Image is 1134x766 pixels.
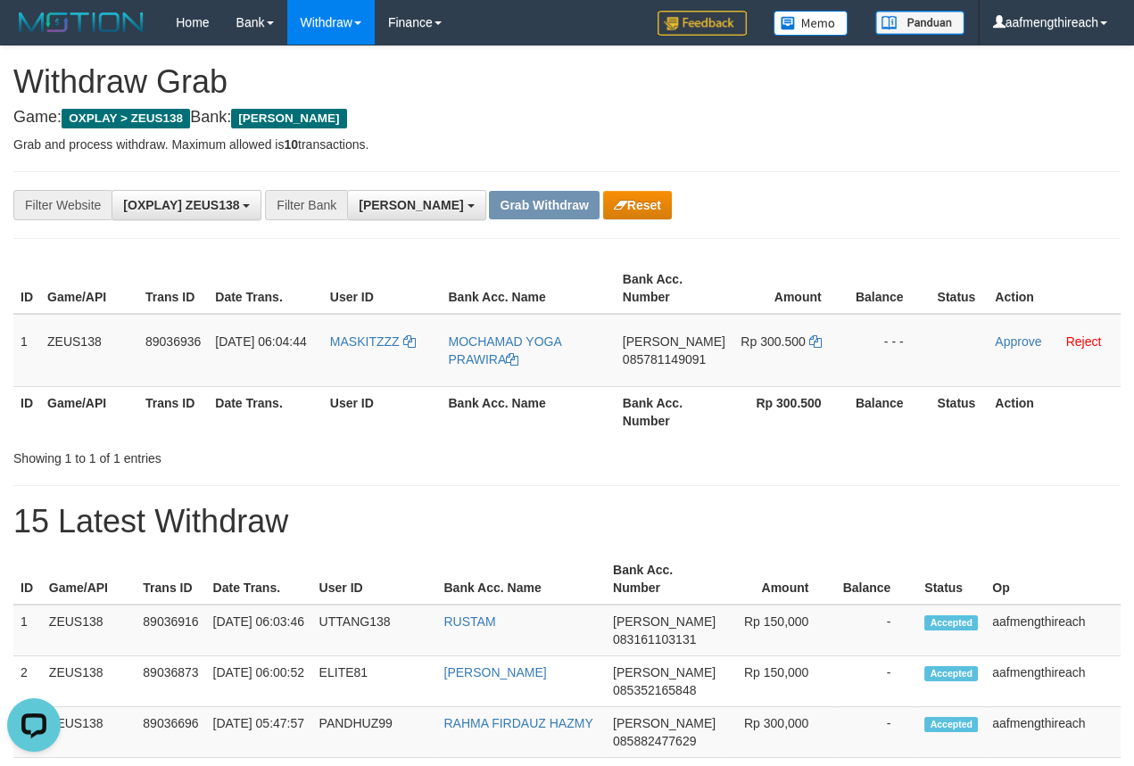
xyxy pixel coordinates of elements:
td: 89036696 [136,707,205,758]
span: Copy 085352165848 to clipboard [613,683,696,697]
h4: Game: Bank: [13,109,1121,127]
button: [OXPLAY] ZEUS138 [112,190,261,220]
button: Reset [603,191,672,219]
th: Bank Acc. Number [606,554,723,605]
span: 89036936 [145,334,201,349]
span: Accepted [924,615,978,630]
th: Date Trans. [208,263,323,314]
th: Rp 300.500 [733,386,848,437]
h1: Withdraw Grab [13,64,1121,100]
a: MASKITZZZ [330,334,416,349]
td: 2 [13,656,42,707]
th: Amount [733,263,848,314]
span: Accepted [924,666,978,681]
strong: 10 [284,137,298,152]
td: 89036916 [136,605,205,656]
th: Game/API [42,554,136,605]
button: Open LiveChat chat widget [7,7,61,61]
th: Op [985,554,1121,605]
td: ZEUS138 [40,314,138,387]
a: [PERSON_NAME] [443,665,546,680]
td: aafmengthireach [985,707,1121,758]
p: Grab and process withdraw. Maximum allowed is transactions. [13,136,1121,153]
th: Status [917,554,985,605]
th: Balance [848,263,931,314]
th: Balance [835,554,917,605]
span: [PERSON_NAME] [613,716,716,730]
td: Rp 150,000 [723,605,835,656]
a: Reject [1066,334,1102,349]
th: Date Trans. [206,554,312,605]
td: Rp 150,000 [723,656,835,707]
td: - [835,605,917,656]
span: Copy 085882477629 to clipboard [613,734,696,748]
button: Grab Withdraw [489,191,599,219]
span: Copy 085781149091 to clipboard [623,352,706,367]
td: aafmengthireach [985,605,1121,656]
div: Showing 1 to 1 of 1 entries [13,442,459,467]
td: [DATE] 05:47:57 [206,707,312,758]
img: panduan.png [875,11,964,35]
span: Copy 083161103131 to clipboard [613,632,696,647]
td: 89036873 [136,656,205,707]
div: Filter Bank [265,190,347,220]
th: Bank Acc. Number [616,386,733,437]
td: PANDHUZ99 [312,707,437,758]
td: [DATE] 06:00:52 [206,656,312,707]
th: User ID [323,263,442,314]
span: [PERSON_NAME] [231,109,346,128]
td: Rp 300,000 [723,707,835,758]
td: ZEUS138 [42,656,136,707]
a: RAHMA FIRDAUZ HAZMY [443,716,592,730]
td: 1 [13,314,40,387]
th: ID [13,554,42,605]
img: Feedback.jpg [658,11,747,36]
a: Copy 300500 to clipboard [809,334,822,349]
span: [PERSON_NAME] [613,665,716,680]
td: aafmengthireach [985,656,1121,707]
th: Trans ID [136,554,205,605]
td: UTTANG138 [312,605,437,656]
span: [PERSON_NAME] [613,614,716,629]
th: Bank Acc. Name [441,263,615,314]
th: Amount [723,554,835,605]
td: - - - [848,314,931,387]
th: Trans ID [138,263,208,314]
th: ID [13,263,40,314]
th: Date Trans. [208,386,323,437]
th: User ID [323,386,442,437]
div: Filter Website [13,190,112,220]
span: [PERSON_NAME] [623,334,725,349]
img: MOTION_logo.png [13,9,149,36]
td: - [835,707,917,758]
span: OXPLAY > ZEUS138 [62,109,190,128]
th: Action [988,263,1121,314]
th: Action [988,386,1121,437]
th: Status [931,386,989,437]
td: ZEUS138 [42,605,136,656]
td: [DATE] 06:03:46 [206,605,312,656]
span: Rp 300.500 [741,334,805,349]
th: ID [13,386,40,437]
th: Status [931,263,989,314]
th: Bank Acc. Number [616,263,733,314]
th: Balance [848,386,931,437]
td: 1 [13,605,42,656]
th: Bank Acc. Name [441,386,615,437]
span: Accepted [924,717,978,732]
td: ELITE81 [312,656,437,707]
th: Game/API [40,263,138,314]
button: [PERSON_NAME] [347,190,485,220]
a: Approve [995,334,1041,349]
a: MOCHAMAD YOGA PRAWIRA [448,334,561,367]
th: Game/API [40,386,138,437]
h1: 15 Latest Withdraw [13,504,1121,539]
img: Button%20Memo.svg [774,11,848,36]
a: RUSTAM [443,614,495,629]
span: [PERSON_NAME] [359,198,463,212]
span: MASKITZZZ [330,334,400,349]
span: [DATE] 06:04:44 [215,334,306,349]
span: [OXPLAY] ZEUS138 [123,198,239,212]
th: Bank Acc. Name [436,554,606,605]
th: Trans ID [138,386,208,437]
